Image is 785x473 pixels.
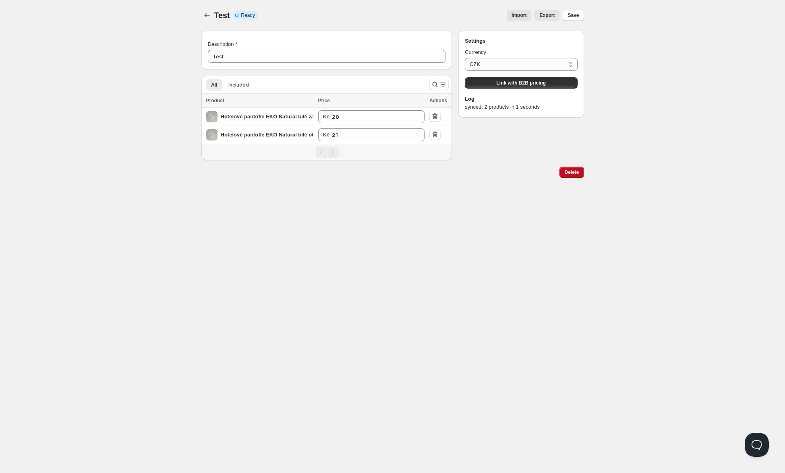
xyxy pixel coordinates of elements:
[214,11,230,20] span: Test
[512,12,526,19] span: Import
[228,82,249,88] span: Included
[206,98,224,103] span: Product
[507,10,531,21] button: Import
[241,12,255,19] span: Ready
[208,41,234,47] span: Description
[221,113,313,121] div: Hotelové pantofle EKO Natural bílé zavřené
[429,98,447,103] span: Actions
[332,110,412,123] input: 26.50
[465,103,577,111] div: synced: 2 products in 1 seconds
[745,433,769,457] iframe: Help Scout Beacon - Open
[465,95,577,103] h3: Log
[465,49,486,55] span: Currency
[559,167,584,178] button: Delete
[323,132,330,138] strong: Kč
[563,10,584,21] button: Save
[221,114,328,120] span: Hotelové pantofle EKO Natural bílé zavřené
[221,132,331,138] span: Hotelové pantofle EKO Natural bílé otevřené
[332,128,412,141] input: 30.00
[208,50,446,63] input: Private internal description
[201,144,452,160] nav: Pagination
[211,82,217,88] span: All
[496,80,546,86] span: Link with B2B pricing
[568,12,579,19] span: Save
[221,131,313,139] div: Hotelové pantofle EKO Natural bílé otevřené
[465,77,577,89] button: Link with B2B pricing
[318,98,330,103] span: Price
[539,12,555,19] span: Export
[323,114,330,120] strong: Kč
[564,169,579,176] span: Delete
[534,10,559,21] a: Export
[465,37,577,45] h3: Settings
[429,79,449,90] button: Search and filter results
